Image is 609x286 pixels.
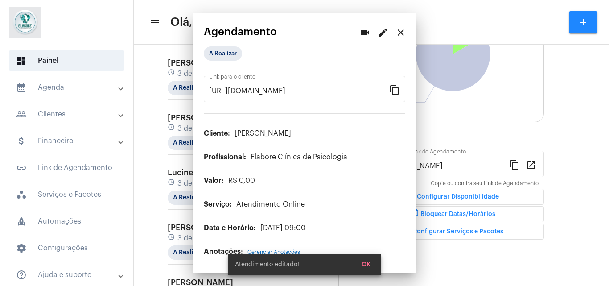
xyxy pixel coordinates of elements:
[402,228,503,235] span: Configurar Serviços e Pacotes
[360,27,370,38] mat-icon: videocam
[168,224,233,232] span: [PERSON_NAME]
[204,248,243,255] span: Anotações:
[410,211,495,217] span: Bloquear Datas/Horários
[16,109,119,120] mat-panel-title: Clientes
[204,130,230,137] span: Cliente:
[389,84,400,95] mat-icon: content_copy
[16,189,27,200] span: sidenav icon
[251,153,347,161] span: Elabore Clínica de Psicologia
[204,46,242,61] mat-chip: A Realizar
[204,201,232,208] span: Serviço:
[366,162,502,170] input: Link
[16,82,119,93] mat-panel-title: Agenda
[204,153,246,161] span: Profissional:
[168,114,233,122] span: [PERSON_NAME]
[235,260,299,269] span: Atendimento editado!
[150,17,159,28] mat-icon: sidenav icon
[168,178,176,188] mat-icon: schedule
[378,27,388,38] mat-icon: edit
[7,4,43,40] img: 4c6856f8-84c7-1050-da6c-cc5081a5dbaf.jpg
[168,191,208,205] mat-chip: A Realizar
[16,162,27,173] mat-icon: sidenav icon
[9,211,124,232] span: Automações
[16,82,27,93] mat-icon: sidenav icon
[16,216,27,227] span: sidenav icon
[9,237,124,259] span: Configurações
[168,169,272,177] span: Lucineide [PERSON_NAME]
[406,194,499,200] span: Configurar Disponibilidade
[509,159,520,170] mat-icon: content_copy
[9,50,124,71] span: Painel
[204,177,224,184] span: Valor:
[177,124,259,133] span: 3 de setembro às 09:00
[204,26,277,37] span: Agendamento
[16,55,27,66] span: sidenav icon
[578,17,588,28] mat-icon: add
[526,159,536,170] mat-icon: open_in_new
[16,243,27,253] span: sidenav icon
[168,124,176,133] mat-icon: schedule
[168,136,208,150] mat-chip: A Realizar
[177,179,257,187] span: 3 de setembro às 10:00
[168,233,176,243] mat-icon: schedule
[177,234,257,242] span: 3 de setembro às 14:00
[431,181,539,187] mat-hint: Copie ou confira seu Link de Agendamento
[9,184,124,205] span: Serviços e Pacotes
[168,59,233,67] span: [PERSON_NAME]
[168,245,208,260] mat-chip: A Realizar
[170,15,240,29] span: Olá, Elabore!
[395,27,406,38] mat-icon: close
[16,136,119,146] mat-panel-title: Financeiro
[235,130,291,137] span: [PERSON_NAME]
[362,261,370,268] span: OK
[177,70,259,78] span: 3 de setembro às 09:00
[16,109,27,120] mat-icon: sidenav icon
[168,81,208,95] mat-chip: A Realizar
[16,269,119,280] mat-panel-title: Ajuda e suporte
[16,136,27,146] mat-icon: sidenav icon
[228,177,255,184] span: R$ 0,00
[9,157,124,178] span: Link de Agendamento
[168,69,176,79] mat-icon: schedule
[16,269,27,280] mat-icon: sidenav icon
[209,87,389,95] input: Link
[236,201,305,208] span: Atendimento Online
[260,224,306,232] span: [DATE] 09:00
[204,224,256,232] span: Data e Horário:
